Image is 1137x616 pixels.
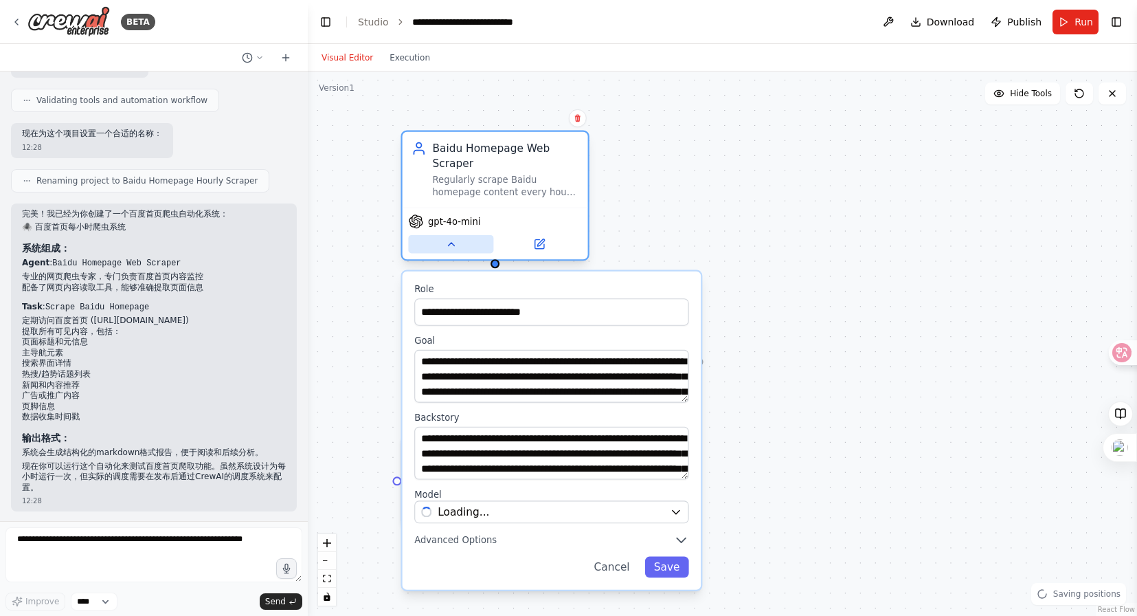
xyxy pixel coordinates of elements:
li: 专业的网页爬虫专家，专门负责百度首页内容监控 [22,272,286,283]
button: Open in side panel [497,235,582,253]
div: Regularly scrape Baidu homepage content every hour, extract key information and save as structure... [433,174,579,198]
button: toggle interactivity [318,588,336,606]
button: Show right sidebar [1107,12,1126,32]
li: 主导航元素 [22,348,286,359]
a: React Flow attribution [1098,606,1135,613]
span: Send [265,596,286,607]
label: Model [414,489,688,501]
p: : [22,302,286,313]
span: Publish [1007,15,1042,29]
div: BETA [121,14,155,30]
div: React Flow controls [318,534,336,606]
li: 页面标题和元信息 [22,337,286,348]
strong: Agent [22,258,49,267]
label: Goal [414,335,688,347]
li: 搜索界面详情 [22,358,286,369]
button: Publish [985,10,1047,34]
h3: 系统组成： [22,241,286,255]
label: Backstory [414,412,688,424]
button: Send [260,593,302,610]
li: 数据收集时间戳 [22,412,286,423]
code: Scrape Baidu Homepage [45,302,149,312]
button: Save [645,557,689,578]
p: 完美！我已经为你创建了一个百度首页爬虫自动化系统： [22,209,286,220]
span: Renaming project to Baidu Homepage Hourly Scraper [36,175,258,186]
span: Download [927,15,975,29]
div: Version 1 [319,82,354,93]
span: Validating tools and automation workflow [36,95,207,106]
span: Run [1074,15,1093,29]
button: Download [905,10,980,34]
nav: breadcrumb [358,15,560,29]
span: Saving positions [1053,588,1121,599]
button: Hide left sidebar [316,12,335,32]
button: fit view [318,570,336,588]
li: 页脚信息 [22,401,286,412]
button: Cancel [585,557,638,578]
h3: 输出格式： [22,431,286,445]
a: Studio [358,16,389,27]
span: Improve [25,596,59,607]
div: 12:28 [22,142,162,153]
li: 新闻和内容推荐 [22,380,286,391]
label: Role [414,283,688,296]
li: 广告或推广内容 [22,390,286,401]
span: Hide Tools [1010,88,1052,99]
p: : [22,258,286,269]
button: Click to speak your automation idea [276,558,297,579]
li: 热搜/趋势话题列表 [22,369,286,380]
img: Logo [27,6,110,37]
span: openai/gpt-4o-mini [438,505,489,520]
button: Run [1052,10,1099,34]
button: Hide Tools [985,82,1060,104]
button: Advanced Options [414,532,688,547]
span: gpt-4o-mini [428,216,481,228]
button: Visual Editor [313,49,381,66]
code: Baidu Homepage Web Scraper [52,258,181,268]
span: Advanced Options [414,534,497,547]
strong: Task [22,302,43,311]
p: 现在为这个项目设置一个合适的名称： [22,129,162,140]
div: Baidu Homepage Web Scraper [433,141,579,171]
li: 提取所有可见内容，包括： [22,327,286,423]
button: Start a new chat [275,49,297,66]
p: 现在你可以运行这个自动化来测试百度首页爬取功能。虽然系统设计为每小时运行一次，但实际的调度需要在发布后通过CrewAI的调度系统来配置。 [22,461,286,494]
li: 配备了网页内容读取工具，能够准确提取页面信息 [22,283,286,294]
button: Loading... [414,500,688,523]
button: zoom out [318,552,336,570]
h2: 🕷️ 百度首页每小时爬虫系统 [22,222,286,233]
li: 定期访问百度首页 ([URL][DOMAIN_NAME]) [22,316,286,327]
button: zoom in [318,534,336,552]
button: Switch to previous chat [236,49,269,66]
div: Baidu Homepage Web ScraperRegularly scrape Baidu homepage content every hour, extract key informa... [401,133,589,264]
div: 12:28 [22,496,286,506]
button: Improve [5,593,65,610]
button: Delete node [569,109,587,127]
p: 系统会生成结构化的markdown格式报告，便于阅读和后续分析。 [22,448,286,459]
button: Execution [381,49,438,66]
